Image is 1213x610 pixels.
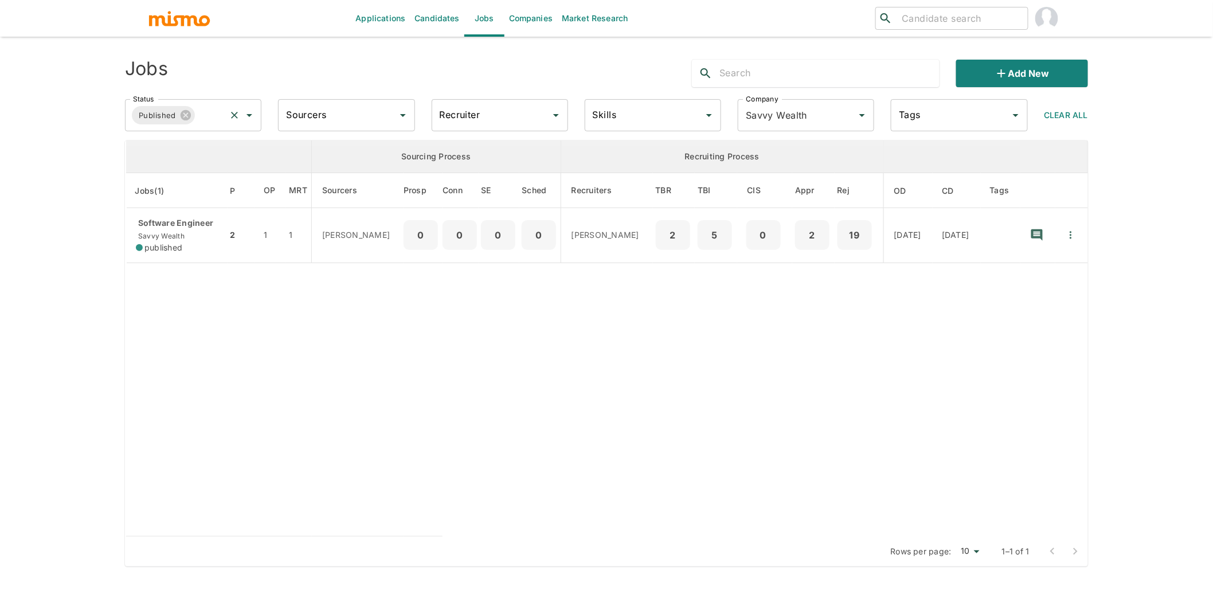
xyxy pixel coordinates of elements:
p: 0 [751,227,776,243]
p: 0 [408,227,433,243]
p: 0 [526,227,551,243]
span: Published [132,109,183,122]
th: Client Interview Scheduled [737,173,793,208]
th: To Be Reviewed [653,173,695,208]
th: Connections [443,173,479,208]
input: Candidate search [897,10,1023,26]
th: Sched [519,173,561,208]
button: Quick Actions [1058,222,1083,248]
span: CD [942,184,969,198]
p: 0 [447,227,472,243]
button: Open [701,107,717,123]
button: search [692,60,719,87]
th: Tags [981,173,1020,208]
button: Add new [956,60,1088,87]
p: 2 [660,227,686,243]
img: Carmen Vilachá [1035,7,1058,30]
p: Software Engineer [136,217,218,229]
span: Clear All [1044,110,1088,120]
th: Sent Emails [479,173,519,208]
button: recent-notes [1023,221,1051,249]
p: 1–1 of 1 [1002,546,1030,557]
p: Rows per page: [891,546,952,557]
div: Published [132,106,195,124]
table: enhanced table [125,140,1088,537]
td: 2 [228,208,255,263]
td: [DATE] [933,208,980,263]
td: 1 [255,208,286,263]
th: Approved [792,173,834,208]
th: Onboarding Date [883,173,933,208]
button: Open [854,107,870,123]
span: published [144,242,182,253]
div: 10 [956,543,984,560]
td: [DATE] [883,208,933,263]
th: Created At [933,173,980,208]
button: Open [1008,107,1024,123]
th: Rejected [835,173,884,208]
span: Savvy Wealth [136,232,185,240]
th: Recruiters [561,173,652,208]
th: Priority [228,173,255,208]
h4: Jobs [125,57,168,80]
button: Open [241,107,257,123]
button: Open [395,107,411,123]
th: To Be Interviewed [695,173,737,208]
span: Jobs(1) [135,184,179,198]
p: 5 [702,227,727,243]
p: [PERSON_NAME] [572,229,644,241]
p: 19 [842,227,867,243]
label: Company [746,94,778,104]
span: OD [894,184,922,198]
button: Clear [226,107,242,123]
th: Prospects [404,173,443,208]
p: 0 [486,227,511,243]
span: P [230,184,251,198]
th: Recruiting Process [561,140,883,173]
input: Search [719,64,940,83]
th: Open Positions [255,173,286,208]
p: [PERSON_NAME] [322,229,394,241]
td: 1 [286,208,311,263]
button: Open [548,107,564,123]
th: Sourcers [312,173,404,208]
p: 2 [800,227,825,243]
th: Sourcing Process [312,140,561,173]
th: Market Research Total [286,173,311,208]
img: logo [148,10,211,27]
label: Status [133,94,154,104]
